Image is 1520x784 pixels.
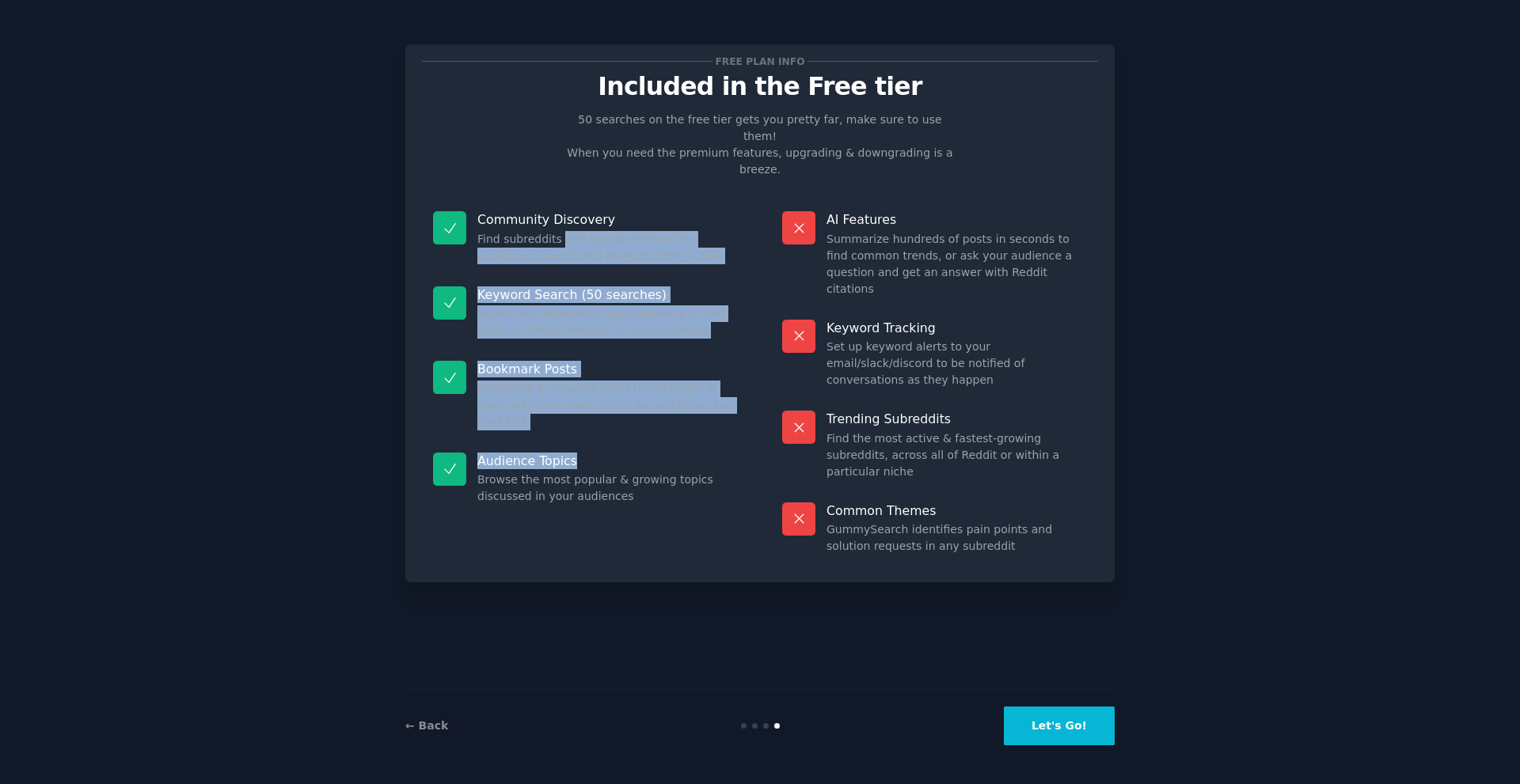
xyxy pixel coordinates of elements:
dd: Browse the most popular & growing topics discussed in your audiences [477,472,738,505]
dd: Set up keyword alerts to your email/slack/discord to be notified of conversations as they happen [826,339,1087,388]
p: Trending Subreddits [826,411,1087,427]
dd: Find subreddits and organize them into audiences, search and analyze them in bulk [477,231,738,264]
dd: Find the most active & fastest-growing subreddits, across all of Reddit or within a particular niche [826,430,1087,480]
p: Keyword Search (50 searches) [477,286,738,303]
p: Community Discovery [477,211,738,228]
dd: Bookmark & organize posts to read later or share with your team, great for validation and lead lists [477,381,738,430]
p: AI Features [826,211,1087,228]
a: ← Back [405,719,448,732]
button: Let's Go! [1004,706,1115,745]
p: 50 searches on the free tier gets you pretty far, make sure to use them! When you need the premiu... [560,112,959,178]
dd: Search any keyword in your audience to find posts on Reddit relevant to your business [477,305,738,339]
p: Keyword Tracking [826,320,1087,336]
p: Bookmark Posts [477,361,738,377]
p: Included in the Free tier [422,73,1098,100]
dd: GummySearch identifies pain points and solution requests in any subreddit [826,521,1087,555]
dd: Summarize hundreds of posts in seconds to find common trends, or ask your audience a question and... [826,231,1087,297]
p: Audience Topics [477,453,738,469]
span: Free plan info [712,53,807,70]
p: Common Themes [826,502,1087,519]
